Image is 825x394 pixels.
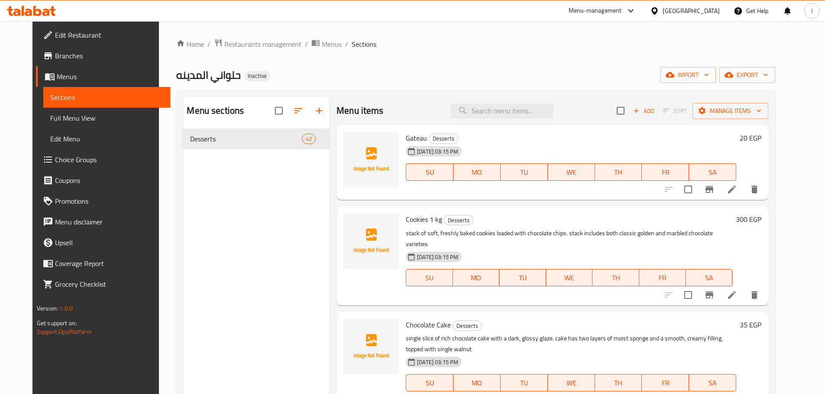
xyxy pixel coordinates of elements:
span: Manage items [699,106,761,116]
div: [GEOGRAPHIC_DATA] [663,6,720,16]
span: TH [596,272,636,284]
button: Add section [309,100,330,121]
button: delete [744,285,765,305]
span: Coupons [55,175,163,186]
span: Desserts [429,134,458,144]
img: Gateau [343,132,399,187]
img: Cookies 1 kg [343,213,399,269]
button: SU [406,269,453,286]
span: Desserts [444,215,473,225]
span: Upsell [55,237,163,248]
a: Upsell [36,232,170,253]
button: TU [501,163,548,181]
span: SU [410,377,450,389]
button: SA [689,374,736,391]
button: MO [453,163,501,181]
li: / [305,39,308,49]
span: Sections [50,92,163,103]
div: Inactive [244,71,270,81]
span: MO [457,166,497,179]
span: Add item [630,104,657,118]
span: Restaurants management [224,39,301,49]
img: Chocolate Cake [343,319,399,374]
a: Edit menu item [727,184,737,195]
span: Select to update [679,286,697,304]
li: / [207,39,210,49]
span: FR [643,272,683,284]
span: 42 [302,135,315,143]
button: SU [406,374,453,391]
button: TH [595,374,642,391]
span: FR [645,166,686,179]
span: Sections [352,39,376,49]
span: Sort sections [288,100,309,121]
span: Menus [57,71,163,82]
h6: 300 EGP [736,213,761,225]
span: Choice Groups [55,154,163,165]
button: TU [499,269,546,286]
button: WE [548,163,595,181]
button: import [660,67,716,83]
a: Support.OpsPlatform [37,326,92,337]
span: SA [689,272,729,284]
span: TU [504,377,544,389]
span: Add [632,106,655,116]
span: SA [692,377,733,389]
h2: Menu sections [187,104,244,117]
span: [DATE] 03:15 PM [414,358,462,366]
a: Coverage Report [36,253,170,274]
button: TH [592,269,639,286]
h6: 20 EGP [740,132,761,144]
a: Restaurants management [214,38,301,50]
a: Choice Groups [36,149,170,170]
button: FR [642,163,689,181]
span: Get support on: [37,317,77,329]
a: Edit menu item [727,290,737,300]
span: Coverage Report [55,258,163,269]
span: حلواني المدينه [176,65,241,85]
span: Select all sections [270,102,288,120]
span: Menus [322,39,342,49]
nav: breadcrumb [176,38,775,50]
a: Grocery Checklist [36,274,170,295]
button: Branch-specific-item [699,285,720,305]
button: FR [642,374,689,391]
span: Version: [37,303,58,314]
span: TH [599,166,639,179]
nav: Menu sections [183,125,330,153]
a: Edit Menu [43,128,170,149]
a: Menus [36,66,170,87]
span: SU [410,272,449,284]
a: Home [176,39,204,49]
a: Branches [36,45,170,66]
input: search [451,103,553,119]
span: Grocery Checklist [55,279,163,289]
h2: Menu items [336,104,384,117]
span: SA [692,166,733,179]
div: Menu-management [569,6,622,16]
span: TU [504,166,544,179]
li: / [345,39,348,49]
span: Promotions [55,196,163,206]
span: [DATE] 03:15 PM [414,147,462,156]
span: FR [645,377,686,389]
span: TH [599,377,639,389]
span: Full Menu View [50,113,163,123]
button: FR [639,269,686,286]
span: Edit Menu [50,134,163,144]
span: Edit Restaurant [55,30,163,40]
span: Chocolate Cake [406,318,451,331]
span: WE [551,166,592,179]
span: Menu disclaimer [55,217,163,227]
div: Desserts [444,215,473,225]
span: [DATE] 03:15 PM [414,253,462,261]
span: TU [503,272,543,284]
h6: 35 EGP [740,319,761,331]
span: export [726,70,768,80]
span: Select to update [679,180,697,199]
button: Manage items [692,103,768,119]
button: MO [453,269,500,286]
span: I [811,6,812,16]
span: Branches [55,51,163,61]
span: Desserts [190,134,301,144]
